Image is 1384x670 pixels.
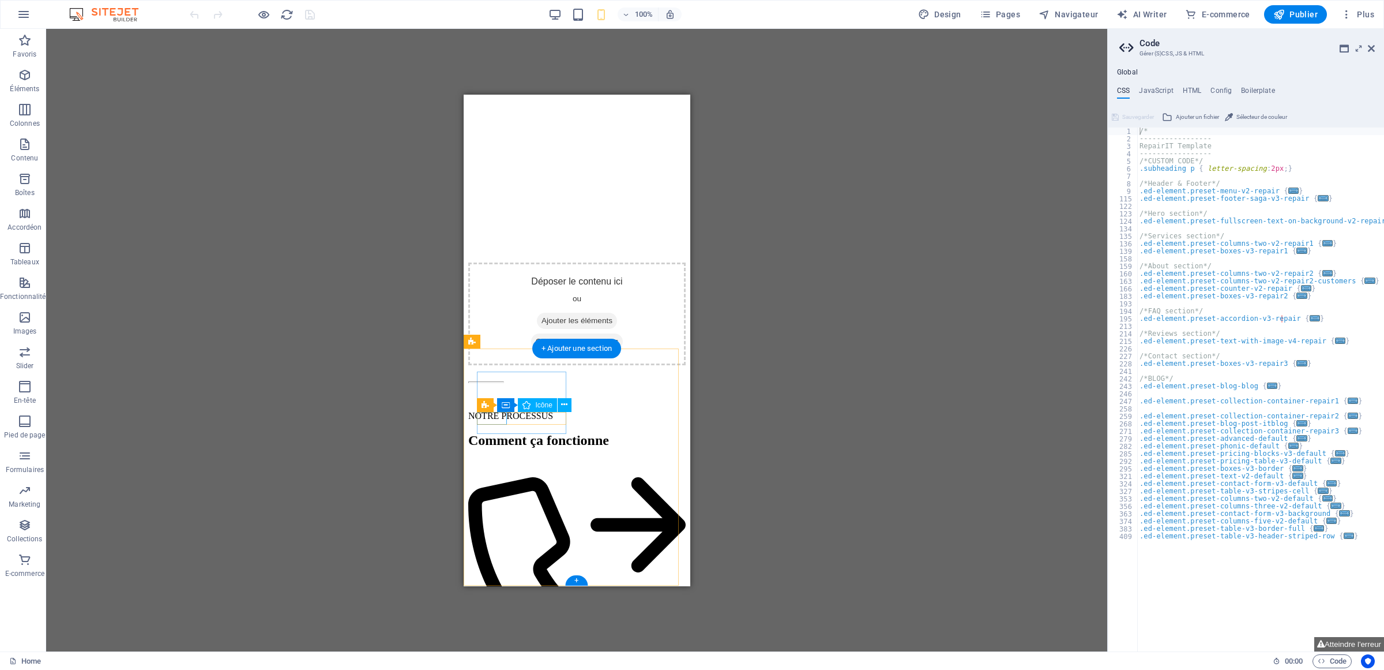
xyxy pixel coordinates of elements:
div: 5 [1108,158,1138,165]
p: Éléments [10,84,39,93]
div: 242 [1108,375,1138,383]
div: 166 [1108,285,1138,293]
span: Ajouter les éléments [73,218,153,234]
button: Code [1312,654,1352,668]
h4: HTML [1183,87,1202,99]
div: 282 [1108,443,1138,450]
span: Plus [1341,9,1374,20]
span: ... [1322,495,1333,501]
span: ... [1293,465,1303,471]
span: ... [1297,293,1307,299]
span: Navigateur [1039,9,1098,20]
div: 122 [1108,203,1138,210]
button: 100% [618,8,659,21]
span: Design [918,9,961,20]
div: 6 [1108,165,1138,173]
div: 139 [1108,248,1138,255]
span: Sélecteur de couleur [1236,110,1287,124]
span: ... [1301,285,1311,291]
button: reload [280,8,294,21]
div: 279 [1108,435,1138,443]
div: 383 [1108,525,1138,533]
span: ... [1293,473,1303,479]
div: 226 [1108,345,1138,353]
div: 363 [1108,510,1138,518]
div: 241 [1108,368,1138,375]
span: ... [1297,248,1307,254]
span: Ajouter un fichier [1176,110,1219,124]
img: Editor Logo [66,8,153,21]
button: Design [913,5,966,24]
div: 292 [1108,458,1138,465]
span: ... [1331,503,1341,509]
h4: Boilerplate [1241,87,1275,99]
div: 135 [1108,233,1138,240]
p: Pied de page [4,431,45,440]
div: 158 [1108,255,1138,263]
p: Tableaux [10,257,39,267]
span: ... [1310,315,1320,321]
div: 321 [1108,473,1138,480]
span: ... [1335,338,1345,344]
span: ... [1348,413,1358,419]
div: 353 [1108,495,1138,503]
button: Cliquez ici pour quitter le mode Aperçu et poursuivre l'édition. [257,8,270,21]
div: 183 [1108,293,1138,300]
div: 123 [1108,210,1138,218]
h6: 100% [635,8,653,21]
div: 227 [1108,353,1138,360]
div: Déposer le contenu ici [5,168,222,271]
div: + Ajouter une section [532,339,621,358]
span: ... [1322,270,1333,276]
span: ... [1318,195,1329,201]
p: Marketing [9,500,40,509]
p: Contenu [11,154,38,163]
div: 268 [1108,420,1138,428]
div: 243 [1108,383,1138,390]
div: 136 [1108,240,1138,248]
div: 8 [1108,180,1138,188]
span: ... [1314,525,1324,531]
h2: Code [1139,38,1375,48]
div: 271 [1108,428,1138,435]
button: Usercentrics [1361,654,1375,668]
div: 115 [1108,195,1138,203]
span: ... [1335,450,1345,456]
div: 259 [1108,413,1138,420]
div: 258 [1108,405,1138,413]
span: AI Writer [1116,9,1167,20]
p: Colonnes [10,119,40,128]
span: ... [1318,488,1329,494]
span: ... [1322,240,1333,246]
div: 246 [1108,390,1138,398]
div: 356 [1108,503,1138,510]
div: 194 [1108,308,1138,315]
p: Images [13,327,37,336]
span: ... [1288,188,1299,194]
span: ... [1348,428,1358,434]
div: 285 [1108,450,1138,458]
div: 215 [1108,338,1138,345]
span: ... [1297,360,1307,366]
button: Atteindre l'erreur [1314,637,1384,652]
div: Design (Ctrl+Alt+Y) [913,5,966,24]
h4: CSS [1117,87,1130,99]
a: Cliquez pour annuler la sélection. Double-cliquez pour ouvrir Pages. [9,654,41,668]
button: Sélecteur de couleur [1223,110,1289,124]
p: Slider [16,361,34,370]
button: E-commerce [1180,5,1254,24]
div: 247 [1108,398,1138,405]
span: ... [1297,420,1307,426]
h6: Durée de la session [1273,654,1303,668]
div: 195 [1108,315,1138,323]
div: 160 [1108,270,1138,278]
div: 159 [1108,263,1138,270]
button: Pages [975,5,1025,24]
div: + [565,575,588,586]
button: AI Writer [1112,5,1171,24]
div: 324 [1108,480,1138,488]
button: Plus [1336,5,1379,24]
span: Icône [535,402,552,409]
p: Favoris [13,50,36,59]
p: Accordéon [7,223,42,232]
